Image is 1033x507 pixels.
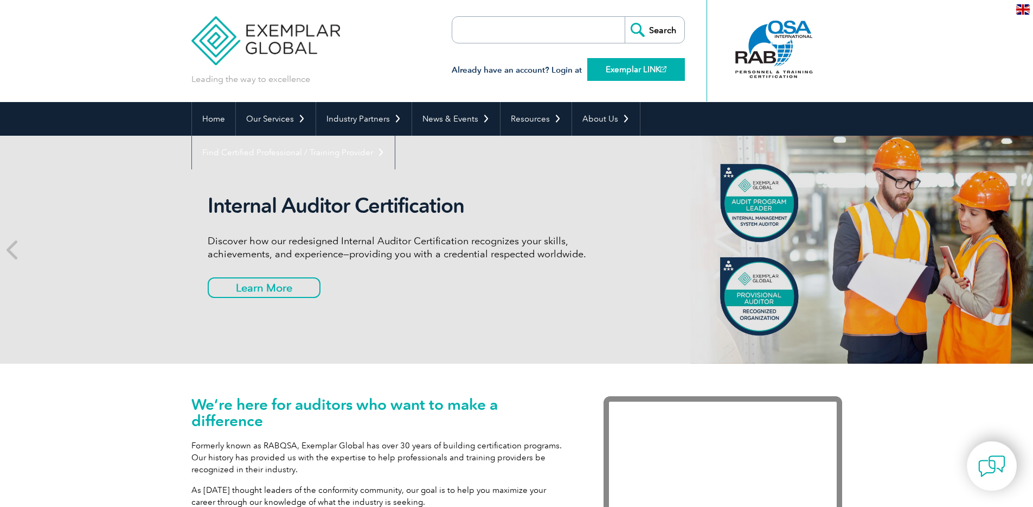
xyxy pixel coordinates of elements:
[208,277,320,298] a: Learn More
[501,102,572,136] a: Resources
[660,66,666,72] img: open_square.png
[1016,4,1030,15] img: en
[572,102,640,136] a: About Us
[316,102,412,136] a: Industry Partners
[191,396,571,429] h1: We’re here for auditors who want to make a difference
[236,102,316,136] a: Our Services
[452,64,685,77] h3: Already have an account? Login at
[587,58,685,81] a: Exemplar LINK
[412,102,500,136] a: News & Events
[625,17,684,43] input: Search
[192,102,235,136] a: Home
[208,235,614,261] p: Discover how our redesigned Internal Auditor Certification recognizes your skills, achievements, ...
[191,440,571,476] p: Formerly known as RABQSA, Exemplar Global has over 30 years of building certification programs. O...
[191,73,310,85] p: Leading the way to excellence
[978,453,1005,480] img: contact-chat.png
[208,193,614,218] h2: Internal Auditor Certification
[192,136,395,169] a: Find Certified Professional / Training Provider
